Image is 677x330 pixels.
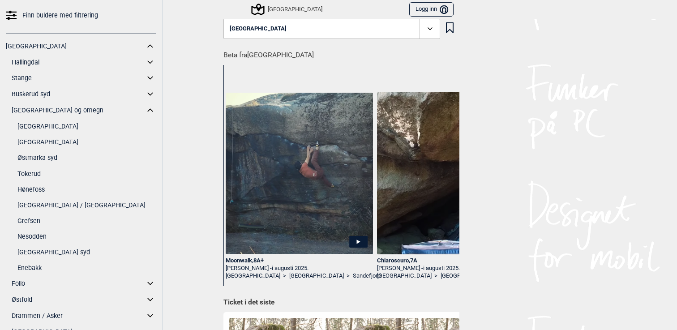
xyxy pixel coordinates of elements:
[17,151,156,164] a: Østmarka syd
[409,2,454,17] button: Logg inn
[226,265,373,272] div: [PERSON_NAME] -
[377,257,524,265] div: Chiaroscuro , 7A
[17,246,156,259] a: [GEOGRAPHIC_DATA] syd
[12,309,145,322] a: Drammen / Asker
[226,272,280,280] a: [GEOGRAPHIC_DATA]
[253,4,322,15] div: [GEOGRAPHIC_DATA]
[272,265,309,271] span: i augusti 2025.
[17,199,156,212] a: [GEOGRAPHIC_DATA] / [GEOGRAPHIC_DATA]
[17,230,156,243] a: Nesodden
[17,214,156,227] a: Grefsen
[6,40,145,53] a: [GEOGRAPHIC_DATA]
[12,277,145,290] a: Follo
[223,45,459,60] h1: Beta fra [GEOGRAPHIC_DATA]
[12,88,145,101] a: Buskerud syd
[22,9,98,22] span: Finn buldere med filtrering
[223,298,454,308] h1: Ticket i det siste
[230,26,287,32] span: [GEOGRAPHIC_DATA]
[353,272,381,280] a: Sandefjord
[12,56,145,69] a: Hallingdal
[377,272,432,280] a: [GEOGRAPHIC_DATA]
[441,272,495,280] a: [GEOGRAPHIC_DATA]
[17,136,156,149] a: [GEOGRAPHIC_DATA]
[12,72,145,85] a: Stange
[226,93,373,254] img: Michelle pa Moonwalk
[283,272,286,280] span: >
[377,265,524,272] div: [PERSON_NAME] -
[377,92,524,254] img: Michelle pa Chiaroscuro
[12,104,145,117] a: [GEOGRAPHIC_DATA] og omegn
[289,272,344,280] a: [GEOGRAPHIC_DATA]
[17,183,156,196] a: Hønefoss
[423,265,460,271] span: i augusti 2025.
[434,272,437,280] span: >
[226,257,373,265] div: Moonwalk , 8A+
[17,120,156,133] a: [GEOGRAPHIC_DATA]
[12,293,145,306] a: Østfold
[347,272,350,280] span: >
[17,167,156,180] a: Tokerud
[6,9,156,22] a: Finn buldere med filtrering
[223,19,440,39] button: [GEOGRAPHIC_DATA]
[17,261,156,274] a: Enebakk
